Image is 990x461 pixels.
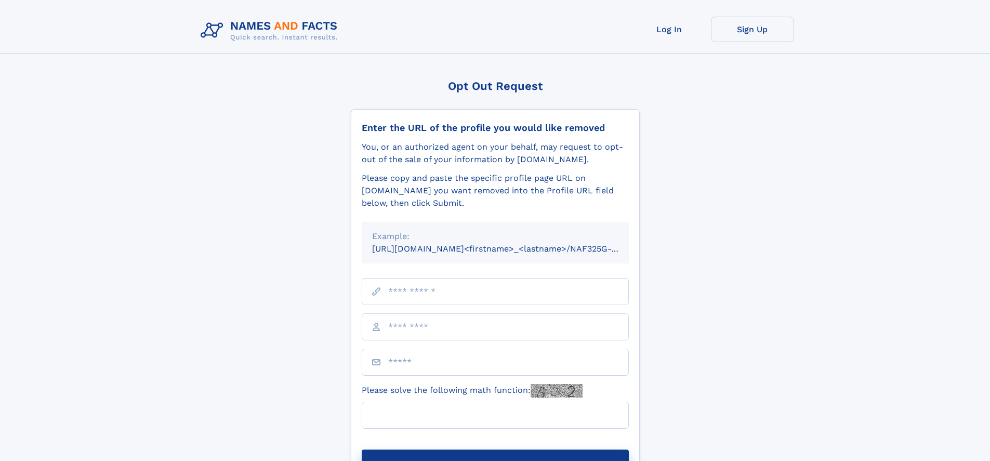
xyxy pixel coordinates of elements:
[362,172,629,209] div: Please copy and paste the specific profile page URL on [DOMAIN_NAME] you want removed into the Pr...
[711,17,794,42] a: Sign Up
[362,384,583,398] label: Please solve the following math function:
[628,17,711,42] a: Log In
[196,17,346,45] img: Logo Names and Facts
[372,244,649,254] small: [URL][DOMAIN_NAME]<firstname>_<lastname>/NAF325G-xxxxxxxx
[351,80,640,93] div: Opt Out Request
[362,141,629,166] div: You, or an authorized agent on your behalf, may request to opt-out of the sale of your informatio...
[362,122,629,134] div: Enter the URL of the profile you would like removed
[372,230,618,243] div: Example:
